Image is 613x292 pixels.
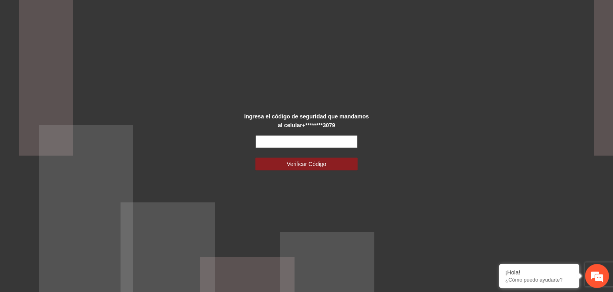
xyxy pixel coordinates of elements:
[42,41,134,51] div: Chatee con nosotros ahora
[244,113,369,128] strong: Ingresa el código de seguridad que mandamos al celular +********3079
[4,202,152,230] textarea: Escriba su mensaje y pulse “Intro”
[131,4,150,23] div: Minimizar ventana de chat en vivo
[255,158,358,170] button: Verificar Código
[505,269,573,276] div: ¡Hola!
[287,160,326,168] span: Verificar Código
[46,98,110,179] span: Estamos en línea.
[505,277,573,283] p: ¿Cómo puedo ayudarte?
